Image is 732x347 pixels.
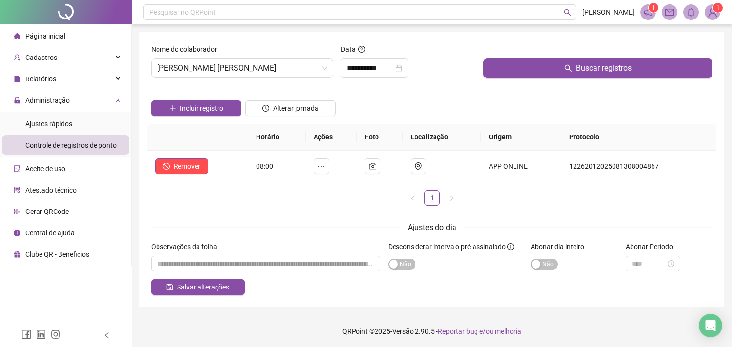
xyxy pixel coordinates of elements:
[25,251,89,258] span: Clube QR - Beneficios
[177,282,229,292] span: Salvar alterações
[21,329,31,339] span: facebook
[155,158,208,174] button: Remover
[507,243,514,250] span: info-circle
[317,162,325,170] span: ellipsis
[652,4,655,11] span: 1
[388,243,506,251] span: Desconsiderar intervalo pré-assinalado
[245,105,336,113] a: Alterar jornada
[444,190,459,206] button: right
[576,62,632,74] span: Buscar registros
[415,162,422,170] span: environment
[716,4,720,11] span: 1
[25,208,69,215] span: Gerar QRCode
[248,124,306,151] th: Horário
[14,97,20,104] span: lock
[25,75,56,83] span: Relatórios
[157,59,327,77] span: GUSTAVO HENRIQUE BRITO ALVES
[14,251,20,258] span: gift
[649,3,658,13] sup: 1
[273,103,318,114] span: Alterar jornada
[151,279,245,295] button: Salvar alterações
[403,124,481,151] th: Localização
[564,64,572,72] span: search
[561,151,716,182] td: 12262012025081308004867
[306,124,356,151] th: Ações
[151,100,241,116] button: Incluir registro
[174,161,200,172] span: Remover
[483,58,712,78] button: Buscar registros
[357,124,403,151] th: Foto
[14,230,20,236] span: info-circle
[25,32,65,40] span: Página inicial
[713,3,723,13] sup: Atualize o seu contato no menu Meus Dados
[36,329,46,339] span: linkedin
[425,191,439,205] a: 1
[14,54,20,61] span: user-add
[341,45,356,53] span: Data
[481,151,561,182] td: APP ONLINE
[665,8,674,17] span: mail
[582,7,634,18] span: [PERSON_NAME]
[444,190,459,206] li: Próxima página
[531,241,591,252] label: Abonar dia inteiro
[392,328,414,335] span: Versão
[369,162,376,170] span: camera
[245,100,336,116] button: Alterar jornada
[14,33,20,39] span: home
[25,165,65,173] span: Aceite de uso
[25,186,77,194] span: Atestado técnico
[169,105,176,112] span: plus
[14,165,20,172] span: audit
[25,141,117,149] span: Controle de registros de ponto
[481,124,561,151] th: Origem
[626,241,679,252] label: Abonar Período
[438,328,521,335] span: Reportar bug e/ou melhoria
[405,190,420,206] li: Página anterior
[705,5,720,19] img: 85695
[405,190,420,206] button: left
[262,105,269,112] span: clock-circle
[14,76,20,82] span: file
[699,314,722,337] div: Open Intercom Messenger
[14,187,20,193] span: solution
[166,284,173,290] span: save
[358,46,365,53] span: question-circle
[644,8,653,17] span: notification
[14,208,20,215] span: qrcode
[151,241,223,252] label: Observações da folha
[25,54,57,61] span: Cadastros
[25,120,72,128] span: Ajustes rápidos
[103,332,110,339] span: left
[408,223,456,232] span: Ajustes do dia
[449,195,455,201] span: right
[51,329,60,339] span: instagram
[163,163,170,170] span: stop
[410,195,415,201] span: left
[256,162,273,170] span: 08:00
[424,190,440,206] li: 1
[561,124,716,151] th: Protocolo
[25,229,75,237] span: Central de ajuda
[687,8,695,17] span: bell
[180,103,223,114] span: Incluir registro
[564,9,571,16] span: search
[151,44,223,55] label: Nome do colaborador
[25,96,70,104] span: Administração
